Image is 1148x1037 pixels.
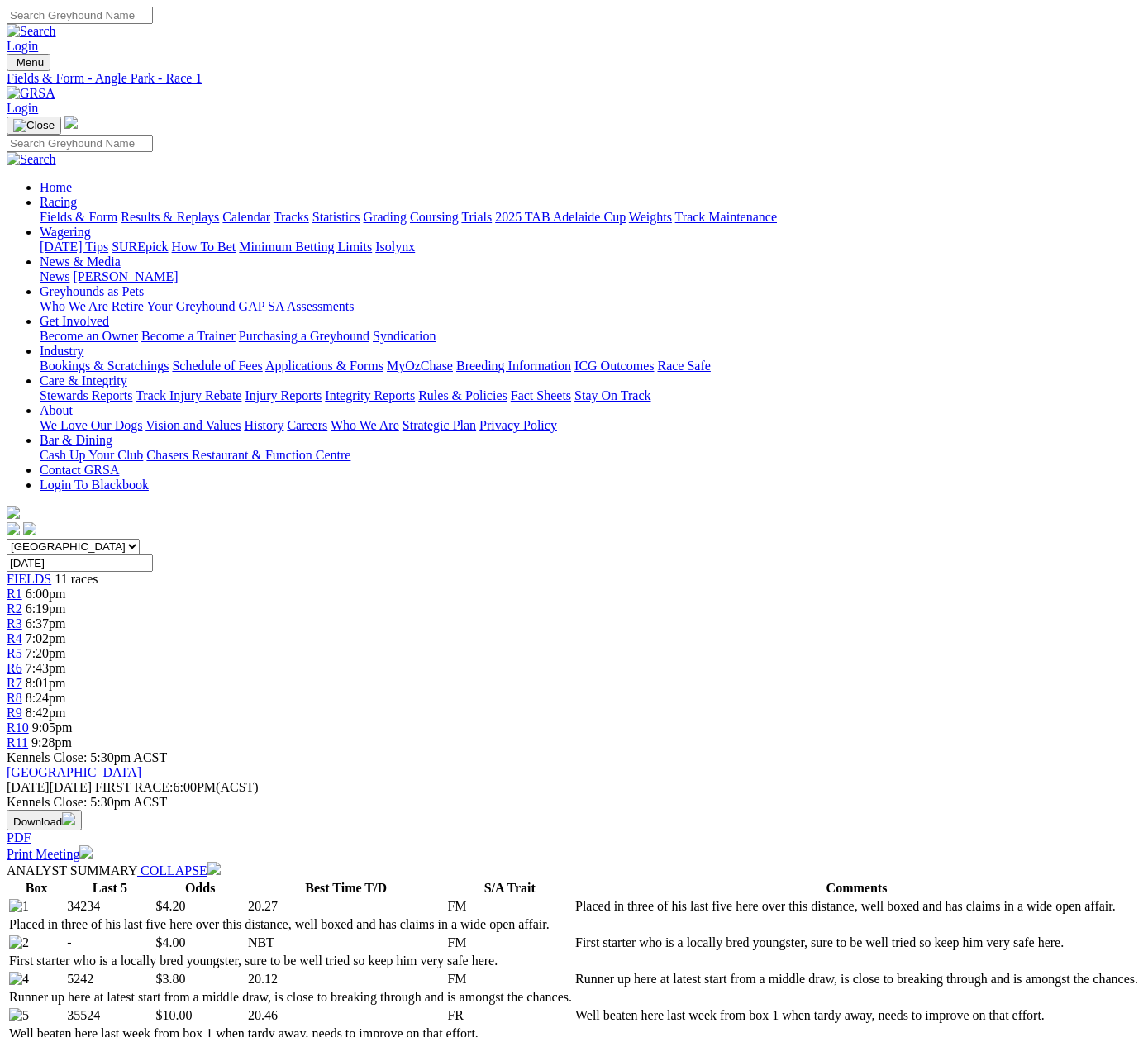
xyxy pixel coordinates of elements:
a: Fact Sheets [511,388,571,402]
td: Placed in three of his last five here over this distance, well boxed and has claims in a wide ope... [574,898,1139,915]
a: R4 [7,631,22,645]
span: Kennels Close: 5:30pm ACST [7,750,167,764]
div: ANALYST SUMMARY [7,862,1141,878]
a: Become a Trainer [141,329,236,343]
img: 4 [9,972,29,987]
td: 20.12 [247,971,445,987]
a: MyOzChase [387,359,453,373]
a: COLLAPSE [137,863,221,878]
a: How To Bet [172,240,236,254]
td: NBT [247,935,445,951]
th: Box [8,880,64,897]
span: 7:43pm [26,661,66,675]
span: $4.20 [155,899,185,913]
a: Track Injury Rebate [136,388,241,402]
span: $10.00 [155,1008,192,1022]
a: Retire Your Greyhound [112,299,236,313]
a: R6 [7,661,22,675]
a: Weights [629,210,672,224]
img: Close [13,119,55,132]
a: Schedule of Fees [172,359,262,373]
a: Purchasing a Greyhound [239,329,369,343]
img: twitter.svg [23,522,36,535]
a: [GEOGRAPHIC_DATA] [7,765,141,779]
span: 11 races [55,572,98,586]
span: $3.80 [155,972,185,986]
input: Search [7,7,153,24]
span: 7:02pm [26,631,66,645]
a: PDF [7,830,31,844]
button: Toggle navigation [7,117,61,135]
div: Kennels Close: 5:30pm ACST [7,795,1141,810]
a: FIELDS [7,572,51,586]
th: Best Time T/D [247,880,445,897]
a: [PERSON_NAME] [73,269,178,283]
a: [DATE] Tips [40,240,108,254]
a: Chasers Restaurant & Function Centre [146,448,350,462]
input: Select date [7,554,153,572]
span: 9:28pm [31,735,72,749]
img: 1 [9,899,29,914]
td: - [66,935,153,951]
a: Racing [40,195,77,209]
a: Cash Up Your Club [40,448,143,462]
a: R1 [7,587,22,601]
a: Strategic Plan [403,418,476,432]
a: SUREpick [112,240,168,254]
a: Privacy Policy [479,418,557,432]
a: R11 [7,735,28,749]
a: Trials [461,210,492,224]
td: Placed in three of his last five here over this distance, well boxed and has claims in a wide ope... [8,916,573,933]
span: 8:24pm [26,691,66,705]
a: R3 [7,616,22,630]
span: [DATE] [7,780,50,794]
a: R10 [7,721,29,735]
img: Search [7,24,56,39]
span: Menu [17,56,44,69]
span: $4.00 [155,935,185,949]
button: Download [7,810,82,830]
div: Wagering [40,240,1141,254]
a: Care & Integrity [40,373,127,388]
a: Calendar [222,210,270,224]
a: R2 [7,602,22,616]
span: FIRST RACE: [95,780,173,794]
img: facebook.svg [7,522,20,535]
a: 2025 TAB Adelaide Cup [495,210,626,224]
button: Toggle navigation [7,54,50,71]
span: 6:00PM(ACST) [95,780,259,794]
a: Industry [40,344,83,358]
div: Racing [40,210,1141,225]
td: FM [446,898,573,915]
a: Greyhounds as Pets [40,284,144,298]
td: Runner up here at latest start from a middle draw, is close to breaking through and is amongst th... [574,971,1139,987]
div: Industry [40,359,1141,373]
a: Integrity Reports [325,388,415,402]
span: R7 [7,676,22,690]
a: Become an Owner [40,329,138,343]
a: Syndication [373,329,436,343]
a: Contact GRSA [40,463,119,477]
a: R5 [7,646,22,660]
span: 9:05pm [32,721,73,735]
a: Fields & Form [40,210,117,224]
td: FM [446,971,573,987]
a: Who We Are [331,418,399,432]
a: News [40,269,69,283]
td: Runner up here at latest start from a middle draw, is close to breaking through and is amongst th... [8,989,573,1006]
a: Injury Reports [245,388,322,402]
input: Search [7,135,153,152]
a: R8 [7,691,22,705]
img: GRSA [7,86,55,101]
span: [DATE] [7,780,92,794]
a: Isolynx [375,240,415,254]
img: download.svg [62,812,75,825]
a: Careers [287,418,327,432]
